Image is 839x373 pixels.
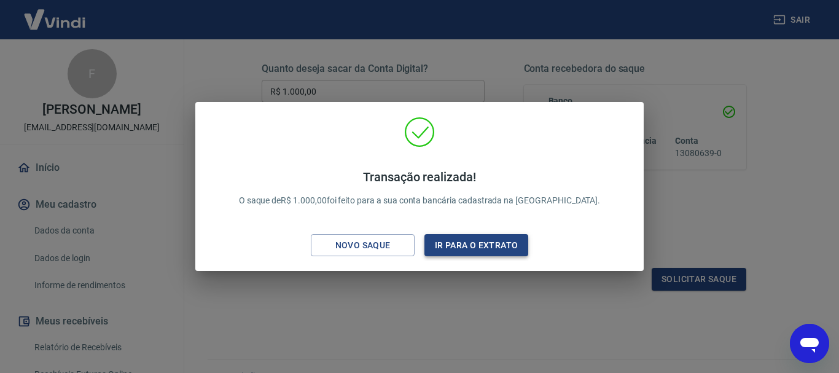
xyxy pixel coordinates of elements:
[311,234,415,257] button: Novo saque
[321,238,405,253] div: Novo saque
[790,324,829,363] iframe: Botão para abrir a janela de mensagens
[239,170,601,184] h4: Transação realizada!
[239,170,601,207] p: O saque de R$ 1.000,00 foi feito para a sua conta bancária cadastrada na [GEOGRAPHIC_DATA].
[424,234,528,257] button: Ir para o extrato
